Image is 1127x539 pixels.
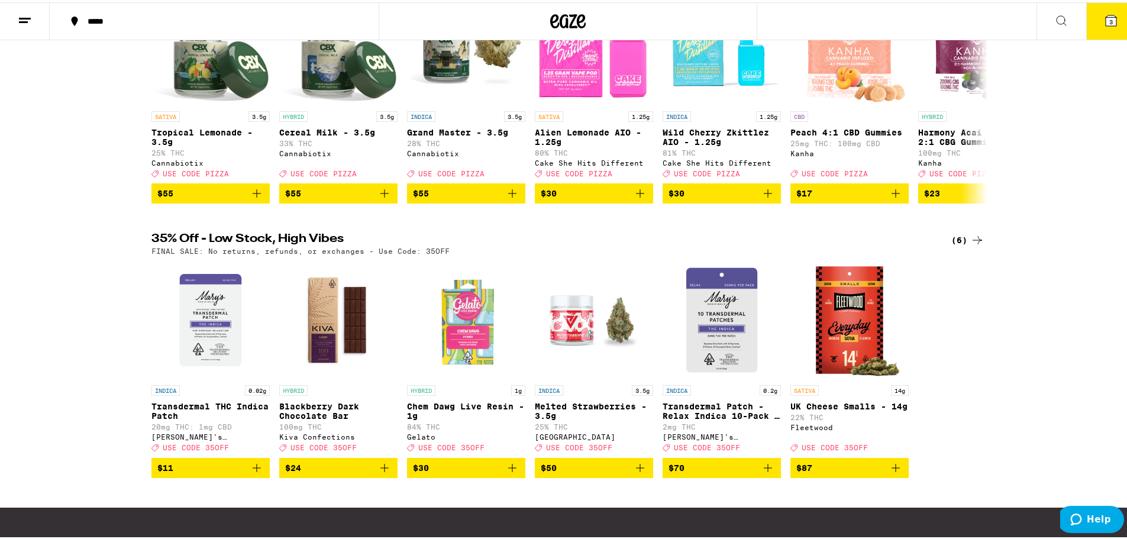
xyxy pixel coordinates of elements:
[407,456,525,476] button: Add to bag
[535,157,653,164] div: Cake She Hits Different
[151,147,270,154] p: 25% THC
[663,181,781,201] button: Add to bag
[151,231,926,245] h2: 35% Off - Low Stock, High Vibes
[546,442,612,450] span: USE CODE 35OFF
[279,456,398,476] button: Add to bag
[663,383,691,393] p: INDICA
[151,421,270,428] p: 20mg THC: 1mg CBD
[790,421,909,429] div: Fleetwood
[790,181,909,201] button: Add to bag
[918,109,947,120] p: HYBRID
[407,383,435,393] p: HYBRID
[418,167,485,175] span: USE CODE PIZZA
[279,431,398,438] div: Kiva Confections
[790,456,909,476] button: Add to bag
[245,383,270,393] p: 0.02g
[407,147,525,155] div: Cannabiotix
[918,157,1036,164] div: Kanha
[279,259,398,377] img: Kiva Confections - Blackberry Dark Chocolate Bar
[535,456,653,476] button: Add to bag
[407,125,525,135] p: Grand Master - 3.5g
[929,167,996,175] span: USE CODE PIZZA
[663,109,691,120] p: INDICA
[790,399,909,409] p: UK Cheese Smalls - 14g
[151,181,270,201] button: Add to bag
[541,186,557,196] span: $30
[669,186,684,196] span: $30
[151,456,270,476] button: Add to bag
[790,411,909,419] p: 22% THC
[151,383,180,393] p: INDICA
[151,125,270,144] p: Tropical Lemonade - 3.5g
[279,137,398,145] p: 33% THC
[151,109,180,120] p: SATIVA
[407,421,525,428] p: 84% THC
[418,442,485,450] span: USE CODE 35OFF
[663,421,781,428] p: 2mg THC
[918,147,1036,154] p: 100mg THC
[407,431,525,438] div: Gelato
[951,231,984,245] a: (6)
[535,181,653,201] button: Add to bag
[248,109,270,120] p: 3.5g
[535,109,563,120] p: SATIVA
[663,157,781,164] div: Cake She Hits Different
[151,259,270,377] img: Mary's Medicinals - Transdermal THC Indica Patch
[790,259,909,455] a: Open page for UK Cheese Smalls - 14g from Fleetwood
[504,109,525,120] p: 3.5g
[790,109,808,120] p: CBD
[663,431,781,438] div: [PERSON_NAME]'s Medicinals
[535,383,563,393] p: INDICA
[663,456,781,476] button: Add to bag
[279,383,308,393] p: HYBRID
[151,259,270,455] a: Open page for Transdermal THC Indica Patch from Mary's Medicinals
[407,109,435,120] p: INDICA
[407,259,525,377] img: Gelato - Chem Dawg Live Resin - 1g
[790,383,819,393] p: SATIVA
[157,186,173,196] span: $55
[535,147,653,154] p: 80% THC
[790,137,909,145] p: 25mg THC: 100mg CBD
[285,186,301,196] span: $55
[407,399,525,418] p: Chem Dawg Live Resin - 1g
[407,259,525,455] a: Open page for Chem Dawg Live Resin - 1g from Gelato
[279,125,398,135] p: Cereal Milk - 3.5g
[279,399,398,418] p: Blackberry Dark Chocolate Bar
[157,461,173,470] span: $11
[151,399,270,418] p: Transdermal THC Indica Patch
[790,259,909,377] img: Fleetwood - UK Cheese Smalls - 14g
[535,431,653,438] div: [GEOGRAPHIC_DATA]
[674,442,740,450] span: USE CODE 35OFF
[891,383,909,393] p: 14g
[663,147,781,154] p: 81% THC
[535,259,653,377] img: Ember Valley - Melted Strawberries - 3.5g
[663,125,781,144] p: Wild Cherry Zkittlez AIO - 1.25g
[760,383,781,393] p: 0.2g
[535,399,653,418] p: Melted Strawberries - 3.5g
[151,431,270,438] div: [PERSON_NAME]'s Medicinals
[790,147,909,155] div: Kanha
[279,147,398,155] div: Cannabiotix
[279,109,308,120] p: HYBRID
[802,167,868,175] span: USE CODE PIZZA
[802,442,868,450] span: USE CODE 35OFF
[290,442,357,450] span: USE CODE 35OFF
[407,137,525,145] p: 28% THC
[1109,16,1113,23] span: 3
[669,461,684,470] span: $70
[407,181,525,201] button: Add to bag
[511,383,525,393] p: 1g
[285,461,301,470] span: $24
[163,442,229,450] span: USE CODE 35OFF
[279,181,398,201] button: Add to bag
[663,399,781,418] p: Transdermal Patch - Relax Indica 10-Pack - 200mg
[632,383,653,393] p: 3.5g
[674,167,740,175] span: USE CODE PIZZA
[663,259,781,377] img: Mary's Medicinals - Transdermal Patch - Relax Indica 10-Pack - 200mg
[413,461,429,470] span: $30
[535,421,653,428] p: 25% THC
[546,167,612,175] span: USE CODE PIZZA
[796,461,812,470] span: $87
[796,186,812,196] span: $17
[535,125,653,144] p: Alien Lemonade AIO - 1.25g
